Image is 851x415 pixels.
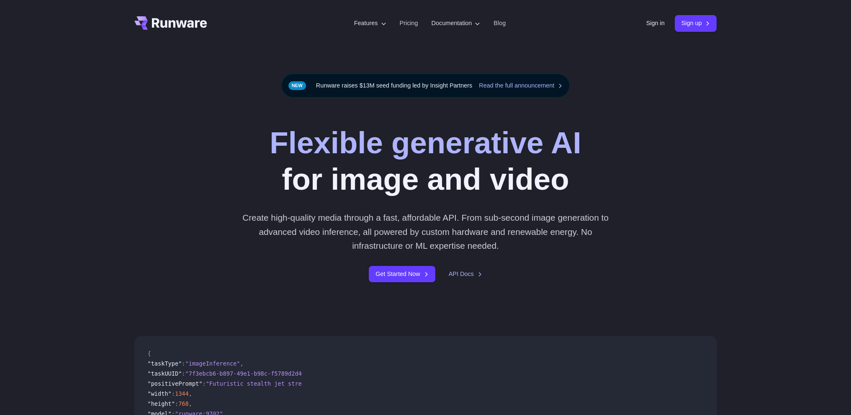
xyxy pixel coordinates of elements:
span: : [202,380,206,387]
a: Sign in [646,18,665,28]
span: : [182,360,185,367]
span: { [148,350,151,357]
span: : [182,370,185,377]
a: Get Started Now [369,266,435,282]
a: Sign up [675,15,717,31]
a: Blog [494,18,506,28]
span: "taskUUID" [148,370,182,377]
span: : [175,400,178,407]
span: "height" [148,400,175,407]
div: Runware raises $13M seed funding led by Insight Partners [281,74,570,98]
span: "Futuristic stealth jet streaking through a neon-lit cityscape with glowing purple exhaust" [206,380,518,387]
span: "taskType" [148,360,182,367]
a: Go to / [134,16,207,30]
p: Create high-quality media through a fast, affordable API. From sub-second image generation to adv... [239,211,612,253]
label: Features [354,18,386,28]
span: "7f3ebcb6-b897-49e1-b98c-f5789d2d40d7" [185,370,316,377]
span: , [189,400,192,407]
a: Pricing [400,18,418,28]
a: API Docs [449,269,482,279]
span: : [172,390,175,397]
span: , [189,390,192,397]
h1: for image and video [270,124,581,197]
span: , [240,360,243,367]
span: 768 [178,400,189,407]
strong: Flexible generative AI [270,126,581,160]
span: "positivePrompt" [148,380,203,387]
a: Read the full announcement [479,81,563,90]
span: 1344 [175,390,189,397]
span: "width" [148,390,172,397]
span: "imageInference" [185,360,240,367]
label: Documentation [432,18,481,28]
